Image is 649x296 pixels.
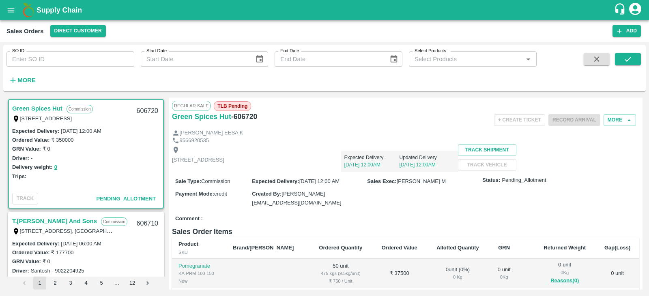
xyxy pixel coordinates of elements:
b: Supply Chain [37,6,82,14]
p: 9566920535 [180,137,209,145]
div: 0 unit ( 0 %) [433,266,482,281]
label: GRN Value: [12,146,41,152]
a: Green Spices Hut [12,103,62,114]
div: 0 Kg [433,273,482,281]
label: Driver: [12,155,29,161]
span: Pending_Allotment [502,177,546,184]
span: Pending_Allotment [96,196,156,202]
label: Created By : [252,191,282,197]
b: Brand/[PERSON_NAME] [233,245,294,251]
label: ₹ 0 [43,146,50,152]
div: KA-PRM-100-150 [178,270,220,277]
label: [DATE] 12:00 AM [61,128,101,134]
b: Returned Weight [544,245,586,251]
label: Sale Type : [175,178,201,184]
div: SKU [178,249,220,256]
h6: Sales Order Items [172,226,639,237]
span: Please dispatch the trip before ending [548,116,600,123]
p: [STREET_ADDRESS] [172,156,224,164]
button: Choose date [386,51,402,67]
span: TLB Pending [214,101,251,111]
div: 606720 [132,102,163,121]
nav: pagination navigation [17,277,155,290]
label: Select Products [415,48,446,54]
input: Start Date [141,51,249,67]
button: More [6,73,38,87]
label: Expected Delivery : [12,128,59,134]
label: Driver: [12,268,29,274]
label: Expected Delivery : [252,178,299,184]
td: 50 unit [309,259,372,288]
div: 475 kgs (9.5kg/unit) [316,270,365,277]
label: ₹ 0 [43,258,50,264]
span: credit [214,191,227,197]
b: Allotted Quantity [436,245,479,251]
label: Trips: [12,173,26,179]
p: [PERSON_NAME] EESA K [180,129,243,137]
p: Commission [101,217,127,226]
label: Payment Mode : [175,191,214,197]
a: T.[PERSON_NAME] And Sons [12,216,97,226]
div: 0 Kg [540,269,589,276]
label: ₹ 350000 [51,137,73,143]
div: 0 unit [495,266,513,281]
label: Status: [482,177,500,184]
input: Enter SO ID [6,51,134,67]
div: … [110,279,123,287]
div: Sales Orders [6,26,44,36]
label: - [31,155,32,161]
button: Select DC [50,25,106,37]
p: [DATE] 12:00AM [344,161,400,168]
div: ₹ 750 / Unit [316,277,365,285]
button: Add [612,25,641,37]
div: 606710 [132,214,163,233]
td: 0 unit [595,259,639,288]
a: Supply Chain [37,4,614,16]
div: 0 unit [540,261,589,285]
div: account of current user [628,2,643,19]
label: Ordered Value: [12,249,49,256]
td: ₹ 37500 [372,259,427,288]
label: Ordered Value: [12,137,49,143]
label: Sales Exec : [367,178,396,184]
b: GRN [498,245,510,251]
button: Go to page 5 [95,277,108,290]
label: GRN Value: [12,258,41,264]
button: Go to page 2 [49,277,62,290]
label: Expected Delivery : [12,241,59,247]
div: New [178,277,220,285]
button: Choose date [252,51,267,67]
label: [DATE] 06:00 AM [61,241,101,247]
p: Commission [67,105,93,113]
label: Start Date [146,48,167,54]
button: Go to page 3 [64,277,77,290]
b: Product [178,241,198,247]
button: Go to page 12 [126,277,139,290]
strong: More [17,77,36,83]
label: End Date [280,48,299,54]
span: [PERSON_NAME][EMAIL_ADDRESS][DOMAIN_NAME] [252,191,341,206]
button: 2061.5 [54,275,71,285]
button: 0 [54,163,57,172]
label: Delivery weight: [12,164,53,170]
label: [STREET_ADDRESS] [20,115,72,121]
label: ₹ 177700 [51,249,73,256]
label: [STREET_ADDRESS], [GEOGRAPHIC_DATA], [GEOGRAPHIC_DATA], 221007, [GEOGRAPHIC_DATA] [20,228,266,234]
p: Pomegranate [178,262,220,270]
button: More [604,114,636,126]
button: Go to page 4 [80,277,92,290]
button: open drawer [2,1,20,19]
b: Ordered Quantity [319,245,362,251]
button: Go to next page [141,277,154,290]
b: Gap(Loss) [604,245,630,251]
span: Commission [201,178,230,184]
b: Ordered Value [382,245,417,251]
label: Santosh - 9022204925 [31,268,84,274]
div: customer-support [614,3,628,17]
label: Comment : [175,215,203,223]
span: Regular Sale [172,101,211,111]
span: [DATE] 12:00 AM [299,178,340,184]
img: logo [20,2,37,18]
a: Green Spices Hut [172,111,231,122]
